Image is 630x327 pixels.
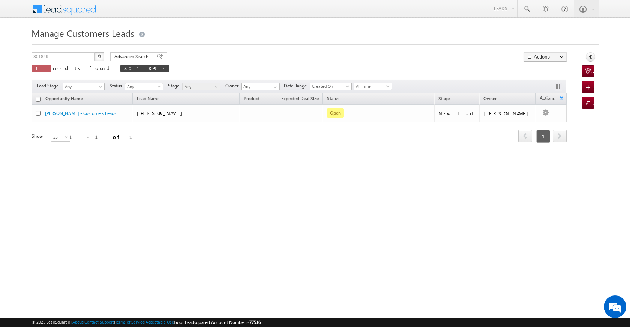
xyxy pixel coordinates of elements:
div: [PERSON_NAME] [483,110,532,117]
span: Created On [310,83,349,90]
span: Product [244,96,259,101]
input: Type to Search [241,83,280,90]
span: Manage Customers Leads [31,27,134,39]
a: Acceptable Use [145,319,174,324]
img: Search [97,54,101,58]
a: prev [518,130,532,142]
span: Owner [483,96,496,101]
span: 25 [51,134,71,140]
a: 25 [51,133,70,142]
span: Stage [168,83,182,89]
span: Advanced Search [114,53,151,60]
span: Owner [225,83,241,89]
a: Opportunity Name [42,95,87,104]
span: Status [109,83,125,89]
div: New Lead [438,110,476,117]
span: Stage [438,96,450,101]
a: [PERSON_NAME] - Customers Leads [45,110,116,116]
span: results found [53,65,112,71]
span: © 2025 LeadSquared | | | | | [31,319,261,326]
div: Show [31,133,45,140]
a: Status [323,95,343,104]
span: next [553,130,567,142]
a: Contact Support [84,319,114,324]
a: About [72,319,83,324]
button: Actions [523,52,567,62]
span: Lead Stage [37,83,61,89]
a: Any [63,83,105,90]
span: 77516 [249,319,261,325]
a: Stage [435,95,453,104]
span: 1 [536,130,550,143]
a: All Time [354,83,392,90]
span: All Time [354,83,390,90]
a: Expected Deal Size [277,95,322,104]
span: Any [125,83,161,90]
span: 801849 [124,65,158,71]
span: Your Leadsquared Account Number is [175,319,261,325]
span: Actions [536,94,558,104]
span: Date Range [284,83,310,89]
span: [PERSON_NAME] [137,110,186,116]
span: Expected Deal Size [281,96,319,101]
span: Lead Name [133,95,163,104]
span: Opportunity Name [45,96,83,101]
a: Terms of Service [115,319,144,324]
span: prev [518,130,532,142]
span: Any [183,83,218,90]
a: Show All Items [270,83,279,91]
a: next [553,130,567,142]
div: 1 - 1 of 1 [69,133,141,141]
span: 1 [35,65,47,71]
a: Created On [310,83,352,90]
span: Any [63,83,102,90]
a: Any [182,83,220,90]
span: Open [327,108,344,118]
input: Check all records [36,97,40,102]
a: Any [125,83,163,90]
